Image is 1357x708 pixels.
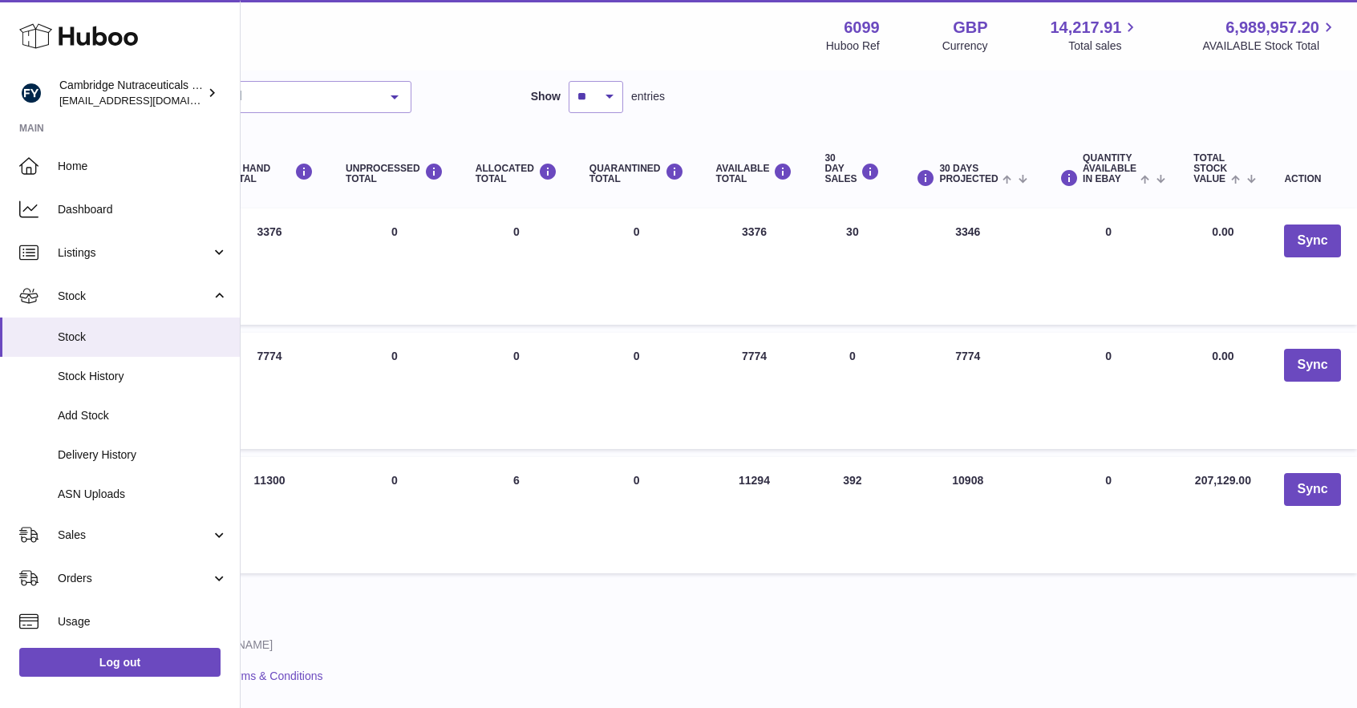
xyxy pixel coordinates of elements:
[1050,17,1121,38] span: 14,217.91
[460,333,573,449] td: 0
[1050,17,1140,54] a: 14,217.91 Total sales
[1284,349,1340,382] button: Sync
[896,208,1039,325] td: 3346
[1225,17,1319,38] span: 6,989,957.20
[58,571,211,586] span: Orders
[1202,17,1338,54] a: 6,989,957.20 AVAILABLE Stock Total
[1083,153,1136,185] span: Quantity Available in eBay
[1195,474,1251,487] span: 207,129.00
[634,474,640,487] span: 0
[58,447,228,463] span: Delivery History
[19,81,43,105] img: huboo@camnutra.com
[346,163,444,184] div: UNPROCESSED Total
[826,38,880,54] div: Huboo Ref
[896,457,1039,574] td: 10908
[634,350,640,362] span: 0
[1039,457,1177,574] td: 0
[476,163,557,184] div: ALLOCATED Total
[939,164,998,184] span: 30 DAYS PROJECTED
[225,163,314,184] div: ON HAND Total
[844,17,880,38] strong: 6099
[531,89,561,104] label: Show
[58,487,228,502] span: ASN Uploads
[1284,174,1340,184] div: Action
[59,78,204,108] div: Cambridge Nutraceuticals Ltd
[185,670,323,682] a: Service Terms & Conditions
[460,208,573,325] td: 0
[1068,38,1140,54] span: Total sales
[808,333,896,449] td: 0
[58,528,211,543] span: Sales
[700,333,809,449] td: 7774
[1039,333,1177,449] td: 0
[808,457,896,574] td: 392
[942,38,988,54] div: Currency
[330,457,460,574] td: 0
[209,208,330,325] td: 3376
[1284,473,1340,506] button: Sync
[58,369,228,384] span: Stock History
[1284,225,1340,257] button: Sync
[1212,225,1233,238] span: 0.00
[824,153,880,185] div: 30 DAY SALES
[59,94,236,107] span: [EMAIL_ADDRESS][DOMAIN_NAME]
[589,163,684,184] div: QUARANTINED Total
[58,245,211,261] span: Listings
[460,457,573,574] td: 6
[58,159,228,174] span: Home
[58,289,211,304] span: Stock
[1202,38,1338,54] span: AVAILABLE Stock Total
[58,330,228,345] span: Stock
[716,163,793,184] div: AVAILABLE Total
[1193,153,1227,185] span: Total stock value
[631,89,665,104] span: entries
[896,333,1039,449] td: 7774
[700,208,809,325] td: 3376
[1039,208,1177,325] td: 0
[953,17,987,38] strong: GBP
[58,408,228,423] span: Add Stock
[209,333,330,449] td: 7774
[209,457,330,574] td: 11300
[330,333,460,449] td: 0
[58,614,228,629] span: Usage
[224,88,379,104] span: All
[19,648,221,677] a: Log out
[808,208,896,325] td: 30
[634,225,640,238] span: 0
[1212,350,1233,362] span: 0.00
[330,208,460,325] td: 0
[58,202,228,217] span: Dashboard
[700,457,809,574] td: 11294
